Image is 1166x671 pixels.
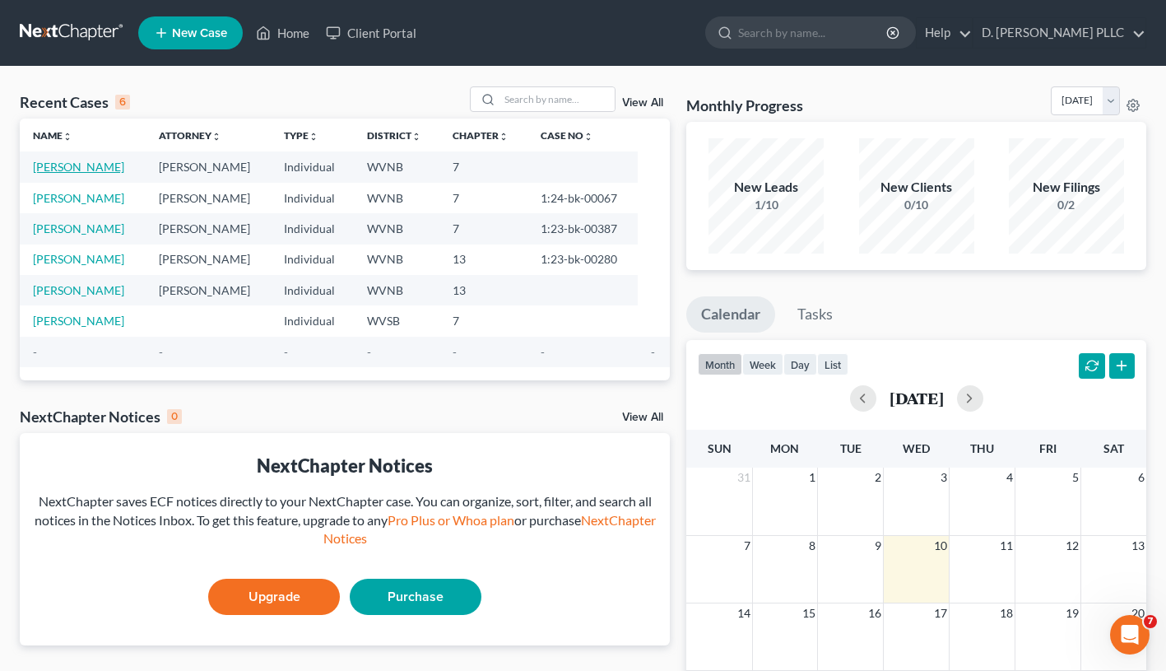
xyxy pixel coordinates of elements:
[146,245,272,275] td: [PERSON_NAME]
[527,213,637,244] td: 1:23-bk-00387
[33,314,124,328] a: [PERSON_NAME]
[172,27,227,40] span: New Case
[932,603,949,623] span: 17
[866,603,883,623] span: 16
[33,221,124,235] a: [PERSON_NAME]
[1144,615,1157,628] span: 7
[33,191,124,205] a: [PERSON_NAME]
[354,183,440,213] td: WVNB
[439,245,527,275] td: 13
[686,96,803,115] h3: Monthly Progress
[801,603,817,623] span: 15
[453,129,509,142] a: Chapterunfold_more
[33,345,37,359] span: -
[63,132,72,142] i: unfold_more
[917,18,972,48] a: Help
[939,468,949,487] span: 3
[973,18,1145,48] a: D. [PERSON_NAME] PLLC
[388,512,514,528] a: Pro Plus or Whoa plan
[354,275,440,305] td: WVNB
[453,345,457,359] span: -
[1009,178,1124,197] div: New Filings
[284,129,318,142] a: Typeunfold_more
[783,353,817,375] button: day
[20,407,182,426] div: NextChapter Notices
[271,213,353,244] td: Individual
[859,197,974,213] div: 0/10
[783,296,848,333] a: Tasks
[622,412,663,423] a: View All
[146,183,272,213] td: [PERSON_NAME]
[770,441,799,455] span: Mon
[323,512,656,547] a: NextChapter Notices
[284,345,288,359] span: -
[411,132,421,142] i: unfold_more
[903,441,930,455] span: Wed
[33,453,657,478] div: NextChapter Notices
[271,305,353,336] td: Individual
[1130,536,1146,556] span: 13
[20,92,130,112] div: Recent Cases
[354,151,440,182] td: WVNB
[742,353,783,375] button: week
[1039,441,1057,455] span: Fri
[439,213,527,244] td: 7
[932,536,949,556] span: 10
[167,409,182,424] div: 0
[33,252,124,266] a: [PERSON_NAME]
[890,389,944,407] h2: [DATE]
[159,345,163,359] span: -
[499,132,509,142] i: unfold_more
[1005,468,1015,487] span: 4
[354,245,440,275] td: WVNB
[146,213,272,244] td: [PERSON_NAME]
[1064,603,1080,623] span: 19
[318,18,425,48] a: Client Portal
[622,97,663,109] a: View All
[115,95,130,110] div: 6
[367,345,371,359] span: -
[651,345,655,359] span: -
[1103,441,1124,455] span: Sat
[439,275,527,305] td: 13
[33,283,124,297] a: [PERSON_NAME]
[817,353,848,375] button: list
[499,87,615,111] input: Search by name...
[998,603,1015,623] span: 18
[271,245,353,275] td: Individual
[146,151,272,182] td: [PERSON_NAME]
[708,178,824,197] div: New Leads
[439,305,527,336] td: 7
[354,213,440,244] td: WVNB
[873,468,883,487] span: 2
[859,178,974,197] div: New Clients
[698,353,742,375] button: month
[271,275,353,305] td: Individual
[439,151,527,182] td: 7
[527,245,637,275] td: 1:23-bk-00280
[736,603,752,623] span: 14
[738,17,889,48] input: Search by name...
[354,305,440,336] td: WVSB
[807,536,817,556] span: 8
[583,132,593,142] i: unfold_more
[146,275,272,305] td: [PERSON_NAME]
[248,18,318,48] a: Home
[541,345,545,359] span: -
[1110,615,1150,655] iframe: Intercom live chat
[742,536,752,556] span: 7
[686,296,775,333] a: Calendar
[33,129,72,142] a: Nameunfold_more
[33,160,124,174] a: [PERSON_NAME]
[1071,468,1080,487] span: 5
[736,468,752,487] span: 31
[1136,468,1146,487] span: 6
[1009,197,1124,213] div: 0/2
[708,197,824,213] div: 1/10
[807,468,817,487] span: 1
[309,132,318,142] i: unfold_more
[159,129,221,142] a: Attorneyunfold_more
[1064,536,1080,556] span: 12
[998,536,1015,556] span: 11
[970,441,994,455] span: Thu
